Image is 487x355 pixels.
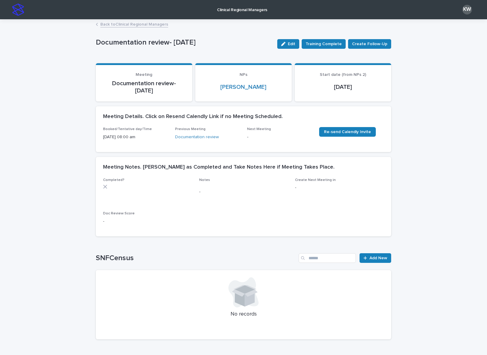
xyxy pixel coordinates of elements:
[348,39,391,49] button: Create Follow-Up
[306,41,342,47] span: Training Complete
[136,73,152,77] span: Meeting
[295,185,384,191] p: -
[175,134,219,140] a: Documentation review
[12,4,24,16] img: stacker-logo-s-only.png
[240,73,247,77] span: NPs
[295,178,336,182] span: Create Next Meeting in
[302,39,346,49] button: Training Complete
[319,127,376,137] a: Re-send Calendly Invite
[299,253,356,263] input: Search
[247,127,271,131] span: Next Meeting
[175,127,206,131] span: Previous Meeting
[103,114,283,120] h2: Meeting Details. Click on Resend Calendly Link if no Meeting Scheduled.
[199,189,288,195] p: -
[103,127,152,131] span: Booked/Tentative day/Time
[220,83,266,91] a: [PERSON_NAME]
[103,134,168,140] p: [DATE] 08:00 am
[352,41,387,47] span: Create Follow-Up
[100,20,168,27] a: Back toClinical Regional Managers
[360,253,391,263] a: Add New
[103,218,192,225] p: -
[288,42,295,46] span: Edit
[103,164,335,171] h2: Meeting Notes. [PERSON_NAME] as Completed and Take Notes Here if Meeting Takes Place.
[462,5,472,14] div: KW
[96,254,296,263] h1: SNFCensus
[103,311,384,318] p: No records
[320,73,366,77] span: Start date (from NPs 2)
[369,256,387,260] span: Add New
[103,212,135,215] span: Doc Review Score
[96,38,272,47] p: Documentation review- [DATE]
[324,130,371,134] span: Re-send Calendly Invite
[302,83,384,91] p: [DATE]
[103,80,185,94] p: Documentation review- [DATE]
[103,178,124,182] span: Completed?
[247,134,312,140] p: -
[199,178,210,182] span: Notes
[277,39,299,49] button: Edit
